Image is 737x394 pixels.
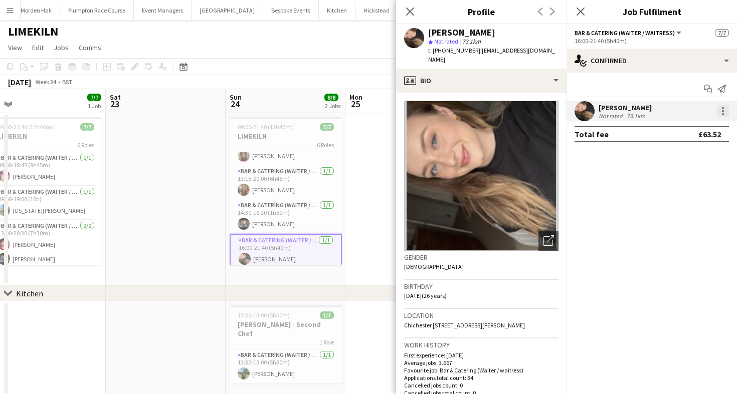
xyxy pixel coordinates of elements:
div: 73.1km [625,112,647,120]
span: 25 [348,98,362,110]
button: Kitchen [319,1,355,20]
span: Comms [79,43,101,52]
span: Week 34 [33,78,58,86]
h3: LIMEKILN [230,132,342,141]
span: Chichester [STREET_ADDRESS][PERSON_NAME] [404,321,525,329]
h3: Gender [404,253,559,262]
div: Confirmed [567,49,737,73]
span: 24 [228,98,242,110]
span: | [EMAIL_ADDRESS][DOMAIN_NAME] [428,47,555,63]
p: Average jobs: 3.667 [404,359,559,366]
button: Plumpton Race Course [60,1,134,20]
p: Applications total count: 34 [404,374,559,381]
button: Morden Hall [13,1,60,20]
h3: Location [404,311,559,320]
h3: Work history [404,340,559,349]
span: 73.1km [460,38,483,45]
span: Bar & Catering (Waiter / waitress) [575,29,675,37]
p: First experience: [DATE] [404,351,559,359]
span: 6 Roles [77,141,94,149]
span: 09:00-21:40 (12h40m) [238,123,293,131]
h3: [PERSON_NAME] - Second Chef [230,320,342,338]
div: Total fee [575,129,609,139]
div: £63.52 [698,129,721,139]
div: 2 Jobs [325,102,340,110]
div: Bio [396,69,567,93]
span: 7/7 [80,123,94,131]
h1: LIMEKILN [8,24,58,39]
div: [DATE] [8,77,31,87]
a: View [4,41,26,54]
span: Not rated [434,38,458,45]
span: Mon [349,93,362,102]
div: Kitchen [16,288,43,298]
span: View [8,43,22,52]
span: 23 [108,98,121,110]
span: Sat [110,93,121,102]
div: BST [62,78,72,86]
app-card-role: Bar & Catering (Waiter / waitress)1/116:00-21:40 (5h40m)[PERSON_NAME] [230,234,342,270]
span: 8/8 [324,94,338,101]
div: [PERSON_NAME] [428,28,495,37]
a: Edit [28,41,48,54]
div: Not rated [599,112,625,120]
span: Sun [230,93,242,102]
h3: Profile [396,5,567,18]
span: Edit [32,43,44,52]
span: 13:30-19:00 (5h30m) [238,311,290,319]
a: Comms [75,41,105,54]
app-card-role: Bar & Catering (Waiter / waitress)1/114:30-16:20 (1h50m)[PERSON_NAME] [230,200,342,234]
button: [GEOGRAPHIC_DATA] [192,1,263,20]
app-card-role: Bar & Catering (Waiter / waitress)1/113:15-20:00 (6h45m)[PERSON_NAME] [230,166,342,200]
h3: Birthday [404,282,559,291]
span: 7/7 [320,123,334,131]
div: 1 Job [88,102,101,110]
app-job-card: 09:00-21:40 (12h40m)7/7LIMEKILN6 Roles[PERSON_NAME]Bar & Catering (Waiter / waitress)1/113:15-20:... [230,117,342,265]
app-card-role: Bar & Catering (Waiter / waitress)1/113:30-19:00 (5h30m)[PERSON_NAME] [230,349,342,383]
a: Jobs [50,41,73,54]
div: [PERSON_NAME] [599,103,652,112]
p: Cancelled jobs count: 0 [404,381,559,389]
div: Open photos pop-in [538,231,559,251]
img: Crew avatar or photo [404,101,559,251]
button: Hickstead [355,1,398,20]
span: t. [PHONE_NUMBER] [428,47,480,54]
p: Favourite job: Bar & Catering (Waiter / waitress) [404,366,559,374]
span: [DEMOGRAPHIC_DATA] [404,263,464,270]
span: [DATE] (26 years) [404,292,447,299]
span: 7/7 [715,29,729,37]
button: Event Managers [134,1,192,20]
span: Jobs [54,43,69,52]
app-job-card: 13:30-19:00 (5h30m)1/1[PERSON_NAME] - Second Chef1 RoleBar & Catering (Waiter / waitress)1/113:30... [230,305,342,383]
button: Bar & Catering (Waiter / waitress) [575,29,683,37]
button: Bespoke Events [263,1,319,20]
div: 16:00-21:40 (5h40m) [575,37,729,45]
h3: Job Fulfilment [567,5,737,18]
span: 1/1 [320,311,334,319]
span: 7/7 [87,94,101,101]
span: 6 Roles [317,141,334,149]
span: 1 Role [319,338,334,346]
